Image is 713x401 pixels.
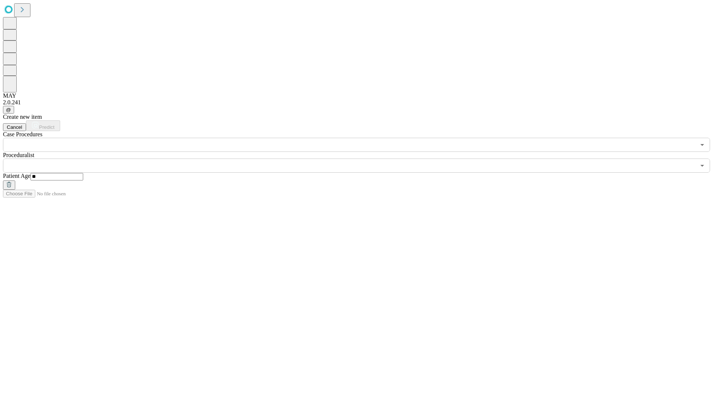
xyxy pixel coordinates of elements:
[3,106,14,114] button: @
[3,123,26,131] button: Cancel
[3,152,34,158] span: Proceduralist
[697,160,707,171] button: Open
[697,140,707,150] button: Open
[6,107,11,113] span: @
[3,173,30,179] span: Patient Age
[3,114,42,120] span: Create new item
[7,124,22,130] span: Cancel
[3,131,42,137] span: Scheduled Procedure
[3,99,710,106] div: 2.0.241
[3,92,710,99] div: MAY
[26,120,60,131] button: Predict
[39,124,54,130] span: Predict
